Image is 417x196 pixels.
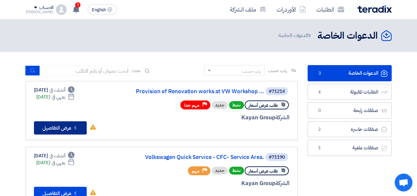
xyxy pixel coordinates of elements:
[357,5,392,13] img: Teradix logo
[275,113,289,122] span: الشركة
[279,32,312,39] span: الدعوات الخاصة
[224,2,271,17] a: ملف الشركة
[316,89,324,96] span: 4
[308,65,392,81] a: الدعوات الخاصة3
[36,94,75,100] div: [DATE]
[317,29,378,42] h2: الدعوات الخاصة
[271,2,311,17] a: الأوردرات
[36,159,75,166] div: [DATE]
[132,154,264,160] a: Volkswagen Quick Service - CFC- Service Area.
[49,152,65,159] span: أنشئت في
[275,179,289,187] span: الشركة
[308,140,392,156] a: صفقات ملغية5
[229,101,244,109] span: نشط
[39,5,53,11] div: الحساب
[268,67,287,74] span: رتب حسب
[316,70,324,77] span: 3
[311,2,349,17] a: الطلبات
[34,121,87,135] button: عرض التفاصيل
[308,84,392,100] a: الطلبات المقبولة4
[92,8,106,12] span: English
[269,155,285,160] div: #71190
[308,32,311,39] span: 3
[131,113,289,122] div: Kayan Group
[34,87,75,94] div: [DATE]
[316,107,324,114] span: 0
[249,102,278,108] span: طلب عرض أسعار
[192,168,199,174] span: مهم
[52,94,65,100] span: ينتهي في
[26,10,54,14] div: [PERSON_NAME]
[132,89,264,95] a: Provision of Renovation works at VW Workshop ...
[249,168,278,174] span: طلب عرض أسعار
[308,121,392,137] a: صفقات خاسرة2
[242,68,261,75] div: رتب حسب
[316,145,324,151] span: 5
[184,102,199,108] span: مهم جدا
[212,167,228,175] div: جديد
[229,167,244,175] span: نشط
[88,4,117,15] button: English
[308,102,392,119] a: صفقات رابحة0
[52,159,65,166] span: ينتهي في
[316,126,324,133] span: 2
[269,89,285,94] div: #71214
[212,101,228,109] div: جديد
[40,66,132,76] input: ابحث بعنوان أو رقم الطلب
[49,87,65,94] span: أنشئت في
[132,67,141,74] span: بحث
[75,2,80,8] span: 1
[131,179,289,188] div: Kayan Group
[395,174,412,191] a: دردشة مفتوحة
[56,4,67,15] img: profile_test.png
[34,152,75,159] div: [DATE]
